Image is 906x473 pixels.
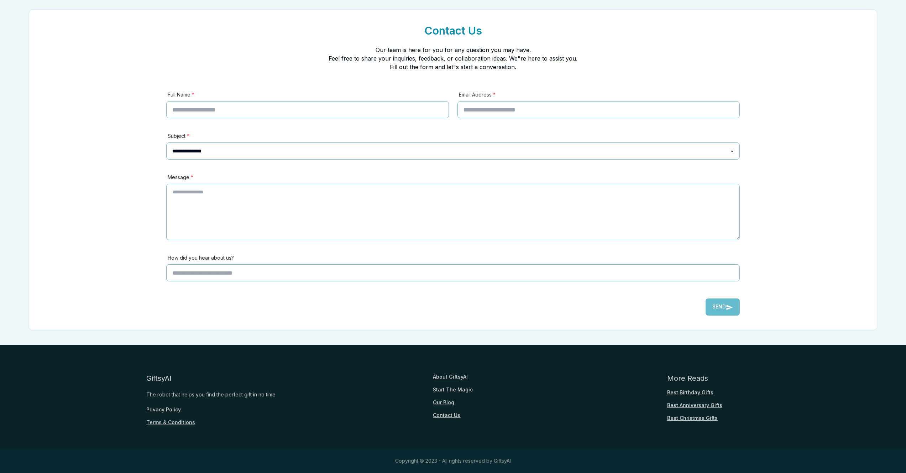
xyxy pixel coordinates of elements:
a: Start The Magic [433,386,473,393]
label: Email Address [459,91,496,98]
textarea: Message * [166,184,740,240]
select: Subject * [166,142,740,160]
div: GiftsyAI [146,373,172,383]
label: How did you hear about us? [168,254,234,261]
a: Best Birthday Gifts [667,389,713,396]
p: Our team is here for you for any question you may have. [329,46,577,54]
a: Best Christmas Gifts [667,415,718,422]
input: How did you hear about us? [166,264,740,281]
a: Our Blog [433,399,454,406]
input: Email Address * [457,101,740,118]
a: Contact Us [433,412,460,419]
a: About GiftsyAI [433,373,468,380]
div: The robot that helps you find the perfect gift in no time. [146,389,277,400]
button: Send [706,298,740,316]
a: Best Anniversary Gifts [667,402,722,409]
label: Message [168,174,193,181]
a: Privacy Policy [146,406,181,413]
p: Feel free to share your inquiries, feedback, or collaboration ideas. We"re here to assist you. [329,54,577,63]
input: Full Name * [166,101,449,118]
div: More Reads [667,373,708,383]
a: Terms & Conditions [146,419,195,426]
h1: Contact Us [424,24,482,37]
label: Full Name [168,91,194,98]
p: Fill out the form and let"s start a conversation. [329,63,577,71]
label: Subject [168,132,189,140]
